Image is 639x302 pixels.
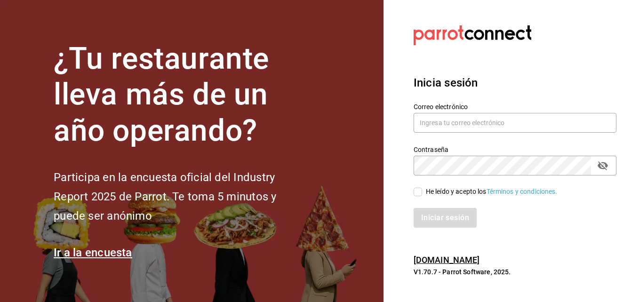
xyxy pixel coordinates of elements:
a: Términos y condiciones. [487,188,558,195]
h1: ¿Tu restaurante lleva más de un año operando? [54,41,308,149]
h2: Participa en la encuesta oficial del Industry Report 2025 de Parrot. Te toma 5 minutos y puede se... [54,168,308,225]
p: V1.70.7 - Parrot Software, 2025. [414,267,616,277]
label: Contraseña [414,146,616,152]
label: Correo electrónico [414,103,616,110]
h3: Inicia sesión [414,74,616,91]
input: Ingresa tu correo electrónico [414,113,616,133]
a: [DOMAIN_NAME] [414,255,480,265]
a: Ir a la encuesta [54,246,132,259]
button: passwordField [595,158,611,174]
div: He leído y acepto los [426,187,558,197]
